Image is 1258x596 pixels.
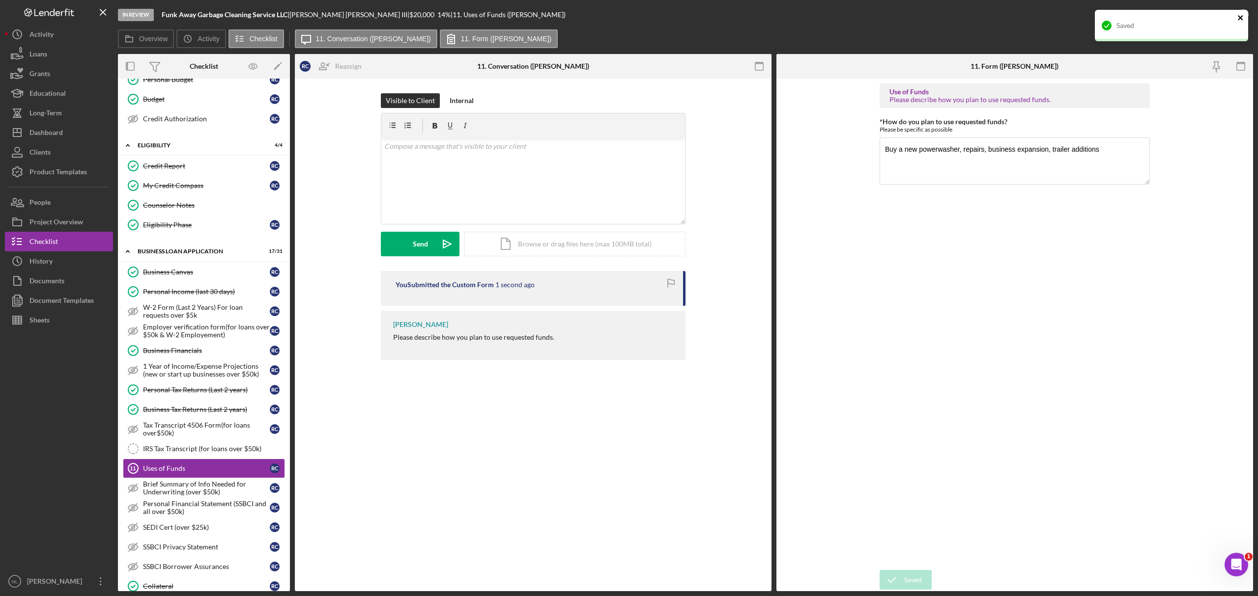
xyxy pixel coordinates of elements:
a: Eligibility PhaseRC [123,215,285,235]
div: [PERSON_NAME] [393,321,448,328]
time: 2025-09-10 13:22 [495,281,535,289]
div: R C [270,114,280,124]
div: Dashboard [29,123,63,145]
div: R C [270,94,280,104]
button: Loans [5,44,113,64]
div: Clients [29,142,51,164]
div: Project Overview [29,212,83,234]
div: Personal Income (last 30 days) [143,288,270,296]
div: Personal Budget [143,76,270,83]
div: ELIGIBILITY [138,142,258,148]
button: NL[PERSON_NAME] [5,571,113,591]
div: R C [270,181,280,190]
a: Tax Transcript 4506 Form(for loans over$50k)RC [123,419,285,439]
div: Grants [29,64,50,86]
div: R C [270,562,280,571]
div: 11. Form ([PERSON_NAME]) [971,62,1058,70]
div: In Review [118,9,154,21]
label: 11. Conversation ([PERSON_NAME]) [316,35,431,43]
div: Activity [29,25,54,47]
button: Clients [5,142,113,162]
button: Send [381,232,459,256]
div: Educational [29,83,66,106]
a: Sheets [5,310,113,330]
button: Document Templates [5,291,113,310]
div: R C [270,365,280,375]
div: R C [270,483,280,493]
a: BudgetRC [123,89,285,109]
button: Overview [118,29,174,48]
span: 1 [1245,553,1253,561]
div: R C [270,503,280,513]
div: Counselor Notes [143,201,285,209]
div: | 11. Uses of Funds ([PERSON_NAME]) [451,11,566,19]
div: SEDI Cert (over $25k) [143,523,270,531]
a: 11Uses of FundsRC [123,459,285,478]
label: 11. Form ([PERSON_NAME]) [461,35,551,43]
div: R C [270,581,280,591]
button: RCReassign [295,56,372,76]
div: IRS Tax Transcript (for loans over $50k) [143,445,285,453]
button: Grants [5,64,113,83]
div: R C [300,61,311,72]
div: Long-Term [29,103,62,125]
label: Checklist [250,35,278,43]
button: 11. Conversation ([PERSON_NAME]) [295,29,437,48]
div: 1 Year of Income/Expense Projections (new or start up businesses over $50k) [143,362,270,378]
a: CollateralRC [123,576,285,596]
a: Brief Summary of Info Needed for Underwriting (over $50k)RC [123,478,285,498]
div: Please be specific as possible [880,126,1150,133]
a: SEDI Cert (over $25k)RC [123,517,285,537]
button: History [5,251,113,271]
div: Business Canvas [143,268,270,276]
a: Checklist [5,232,113,251]
div: Checklist [190,62,218,70]
a: 1 Year of Income/Expense Projections (new or start up businesses over $50k)RC [123,360,285,380]
a: Counselor Notes [123,195,285,215]
button: Educational [5,83,113,103]
button: Project Overview [5,212,113,232]
div: People [29,192,51,215]
div: Please describe how you plan to use requested funds. [393,333,554,341]
div: R C [270,306,280,316]
div: [PERSON_NAME] [PERSON_NAME] III | [289,11,409,19]
div: Business Financials [143,347,270,354]
a: Business CanvasRC [123,262,285,282]
div: | [162,11,289,19]
div: History [29,251,53,273]
div: [PERSON_NAME] [25,571,88,594]
a: Product Templates [5,162,113,182]
div: Saved [904,570,922,590]
iframe: Intercom live chat [1225,553,1248,576]
div: Budget [143,95,270,103]
div: R C [270,161,280,171]
button: Checklist [229,29,284,48]
div: You Submitted the Custom Form [396,281,494,289]
div: Credit Authorization [143,115,270,123]
div: Reassign [335,56,362,76]
button: Internal [445,93,479,108]
button: Activity [5,25,113,44]
a: Documents [5,271,113,291]
label: *How do you plan to use requested funds? [880,117,1007,126]
div: R C [270,220,280,230]
a: Long-Term [5,103,113,123]
div: R C [270,522,280,532]
a: Personal Tax Returns (Last 2 years)RC [123,380,285,400]
tspan: 11 [130,465,136,471]
div: Business Tax Returns (Last 2 years) [143,406,270,413]
a: SSBCI Borrower AssurancesRC [123,557,285,576]
button: Mark Complete [1173,5,1253,25]
a: People [5,192,113,212]
button: Saved [880,570,932,590]
div: Uses of Funds [143,464,270,472]
a: Personal BudgetRC [123,70,285,89]
textarea: Buy a new powerwasher, repairs, business expansion, trailer additions [880,137,1150,185]
text: NL [12,579,18,584]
